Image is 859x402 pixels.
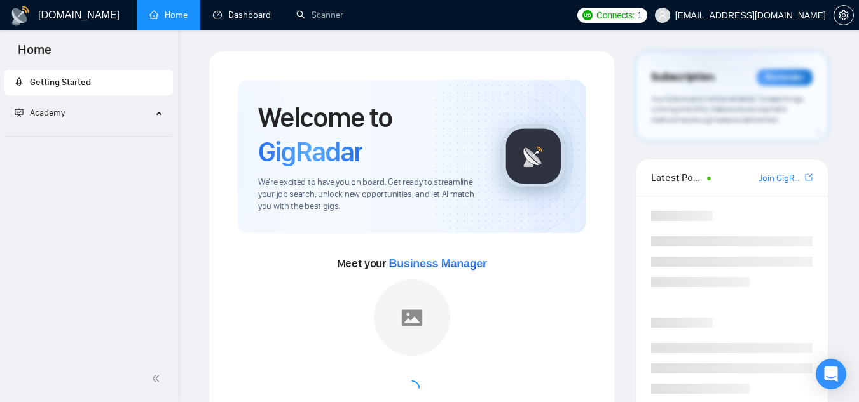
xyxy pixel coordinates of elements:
[30,107,65,118] span: Academy
[658,11,667,20] span: user
[834,10,854,20] a: setting
[651,67,714,88] span: Subscription
[258,177,481,213] span: We're excited to have you on board. Get ready to streamline your job search, unlock new opportuni...
[834,10,853,20] span: setting
[30,77,91,88] span: Getting Started
[296,10,343,20] a: searchScanner
[15,107,65,118] span: Academy
[651,94,803,124] span: Your subscription will be renewed. To keep things running smoothly, make sure your payment method...
[816,359,846,389] div: Open Intercom Messenger
[258,135,362,169] span: GigRadar
[502,124,565,188] img: gigradar-logo.png
[8,41,62,67] span: Home
[149,10,188,20] a: homeHome
[4,70,173,95] li: Getting Started
[389,257,487,270] span: Business Manager
[759,171,802,185] a: Join GigRadar Slack Community
[637,8,642,22] span: 1
[15,108,24,117] span: fund-projection-screen
[805,171,813,184] a: export
[402,379,422,399] span: loading
[582,10,593,20] img: upwork-logo.png
[4,131,173,139] li: Academy Homepage
[258,100,481,169] h1: Welcome to
[151,372,164,385] span: double-left
[834,5,854,25] button: setting
[213,10,271,20] a: dashboardDashboard
[757,69,813,86] div: Reminder
[651,170,703,185] span: Latest Posts from the GigRadar Community
[10,6,31,26] img: logo
[805,172,813,182] span: export
[596,8,635,22] span: Connects:
[337,257,487,271] span: Meet your
[15,77,24,86] span: rocket
[374,279,450,356] img: placeholder.png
